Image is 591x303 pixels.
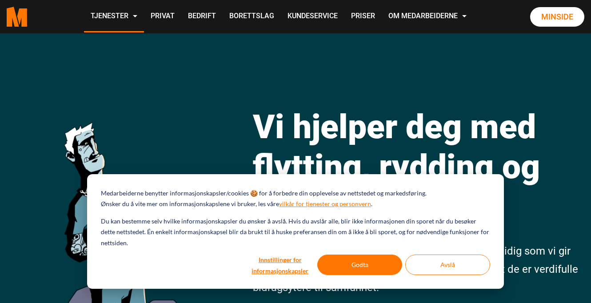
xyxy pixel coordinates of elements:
[101,199,372,210] p: Ønsker du å vite mer om informasjonskapslene vi bruker, les våre .
[281,1,344,32] a: Kundeservice
[181,1,223,32] a: Bedrift
[253,245,578,294] span: Vi hjelper deg med flytting og avfallshåndtering, samtidig som vi gir mennesker med rusbakgrunn e...
[253,107,584,227] h1: Vi hjelper deg med flytting, rydding og avfallskjøring
[530,7,584,27] a: Minside
[405,255,490,275] button: Avslå
[382,1,473,32] a: Om Medarbeiderne
[101,188,427,199] p: Medarbeiderne benytter informasjonskapsler/cookies 🍪 for å forbedre din opplevelse av nettstedet ...
[344,1,382,32] a: Priser
[144,1,181,32] a: Privat
[317,255,402,275] button: Godta
[84,1,144,32] a: Tjenester
[279,199,371,210] a: vilkår for tjenester og personvern
[101,216,490,249] p: Du kan bestemme selv hvilke informasjonskapsler du ønsker å avslå. Hvis du avslår alle, blir ikke...
[246,255,314,275] button: Innstillinger for informasjonskapsler
[87,174,504,289] div: Cookie banner
[223,1,281,32] a: Borettslag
